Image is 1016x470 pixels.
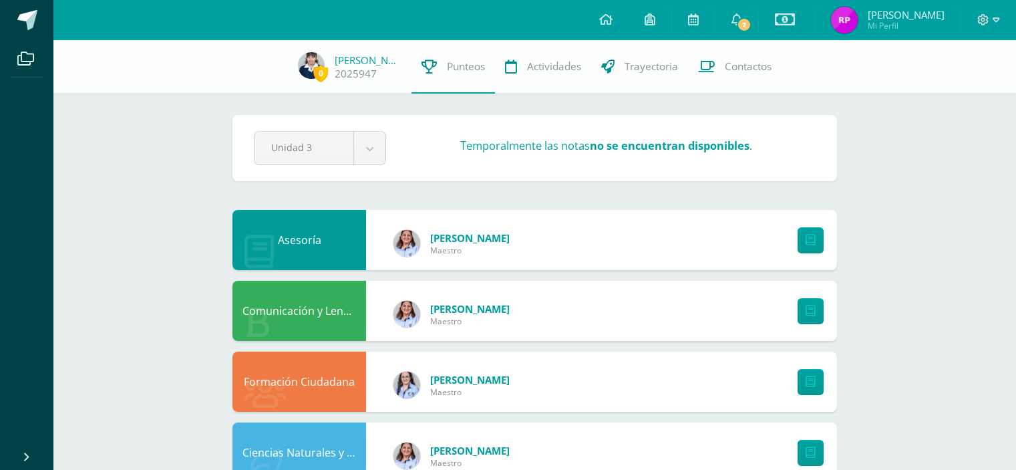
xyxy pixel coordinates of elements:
[255,132,385,164] a: Unidad 3
[625,60,678,74] span: Trayectoria
[430,231,510,245] span: [PERSON_NAME]
[430,245,510,256] span: Maestro
[737,17,751,32] span: 2
[393,372,420,398] img: 52a0b50beff1af3ace29594c9520a362.png
[460,138,752,153] h3: Temporalmente las notas .
[868,8,945,21] span: [PERSON_NAME]
[447,60,485,74] span: Punteos
[298,52,325,79] img: 281c99058e24829d69d51a6d333d6663.png
[868,20,945,31] span: Mi Perfil
[591,40,688,94] a: Trayectoria
[725,60,772,74] span: Contactos
[590,138,749,153] strong: no se encuentran disponibles
[271,132,337,163] span: Unidad 3
[430,302,510,316] span: [PERSON_NAME]
[232,281,366,341] div: Comunicación y Lenguaje L1. Idioma Materno
[430,386,510,398] span: Maestro
[495,40,591,94] a: Actividades
[335,53,401,67] a: [PERSON_NAME]
[232,352,366,412] div: Formación Ciudadana
[430,373,510,386] span: [PERSON_NAME]
[335,67,377,81] a: 2025947
[688,40,782,94] a: Contactos
[393,230,420,257] img: bc1c80aea65449dd192cecf4a5882fb6.png
[393,301,420,328] img: bc1c80aea65449dd192cecf4a5882fb6.png
[527,60,581,74] span: Actividades
[313,65,328,82] span: 0
[411,40,495,94] a: Punteos
[831,7,858,33] img: 86b5fdf82b516cd82e2b97a1ad8108b3.png
[430,444,510,457] span: [PERSON_NAME]
[232,210,366,270] div: Asesoría
[430,316,510,327] span: Maestro
[430,457,510,469] span: Maestro
[393,443,420,469] img: bc1c80aea65449dd192cecf4a5882fb6.png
